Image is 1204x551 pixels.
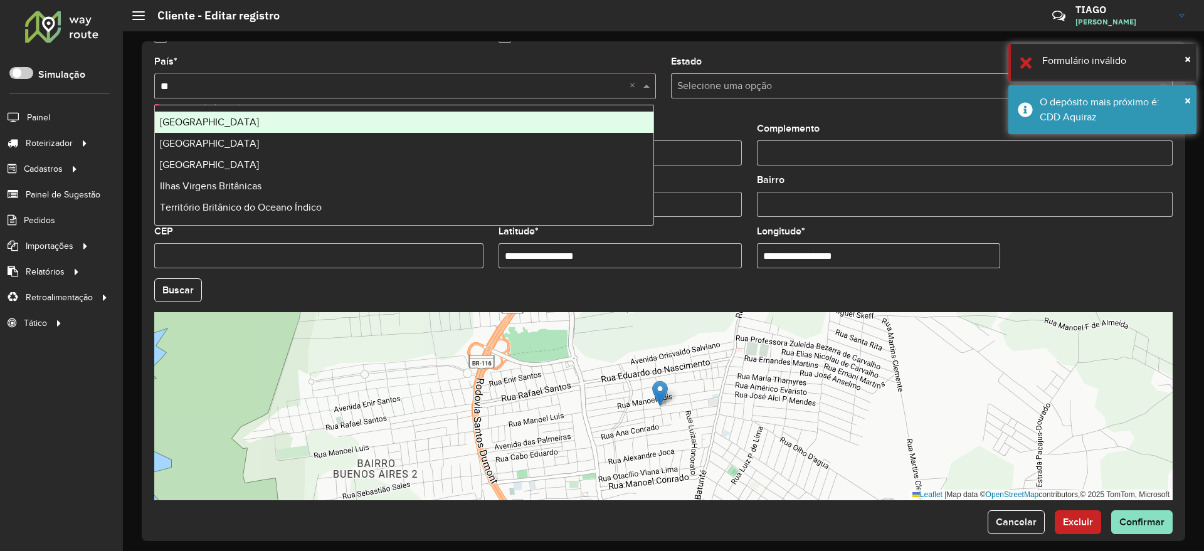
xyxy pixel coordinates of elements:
[160,202,322,213] span: Território Britânico do Oceano Índico
[1045,3,1072,29] a: Contato Rápido
[24,317,47,330] span: Tático
[38,67,85,82] label: Simulação
[1075,16,1170,28] span: [PERSON_NAME]
[1040,95,1187,125] div: O depósito mais próximo é: CDD Aquiraz
[160,117,259,127] span: [GEOGRAPHIC_DATA]
[26,239,73,253] span: Importações
[1042,53,1187,68] div: Formulário inválido
[1185,50,1191,68] button: Close
[26,188,100,201] span: Painel de Sugestão
[154,105,654,226] ng-dropdown-panel: Options list
[909,490,1173,500] div: Map data © contributors,© 2025 TomTom, Microsoft
[26,137,73,150] span: Roteirizador
[160,159,259,170] span: [GEOGRAPHIC_DATA]
[26,291,93,304] span: Retroalimentação
[757,172,784,187] label: Bairro
[499,224,539,239] label: Latitude
[154,278,202,302] button: Buscar
[24,162,63,176] span: Cadastros
[145,9,280,23] h2: Cliente - Editar registro
[652,380,668,406] img: Marker
[671,54,702,69] label: Estado
[26,265,65,278] span: Relatórios
[154,224,173,239] label: CEP
[986,490,1039,499] a: OpenStreetMap
[912,490,943,499] a: Leaflet
[630,78,640,93] span: Clear all
[1111,510,1173,534] button: Confirmar
[24,214,55,227] span: Pedidos
[1055,510,1101,534] button: Excluir
[996,517,1037,527] span: Cancelar
[1185,52,1191,66] span: ×
[988,510,1045,534] button: Cancelar
[1119,517,1164,527] span: Confirmar
[1185,93,1191,107] span: ×
[757,121,820,136] label: Complemento
[757,224,805,239] label: Longitude
[944,490,946,499] span: |
[154,54,177,69] label: País
[160,181,261,191] span: Ilhas Virgens Britânicas
[160,138,259,149] span: [GEOGRAPHIC_DATA]
[27,111,50,124] span: Painel
[1185,91,1191,110] button: Close
[1063,517,1093,527] span: Excluir
[154,103,251,112] formly-validation-message: Este campo é obrigatório
[1075,4,1170,16] h3: TIAGO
